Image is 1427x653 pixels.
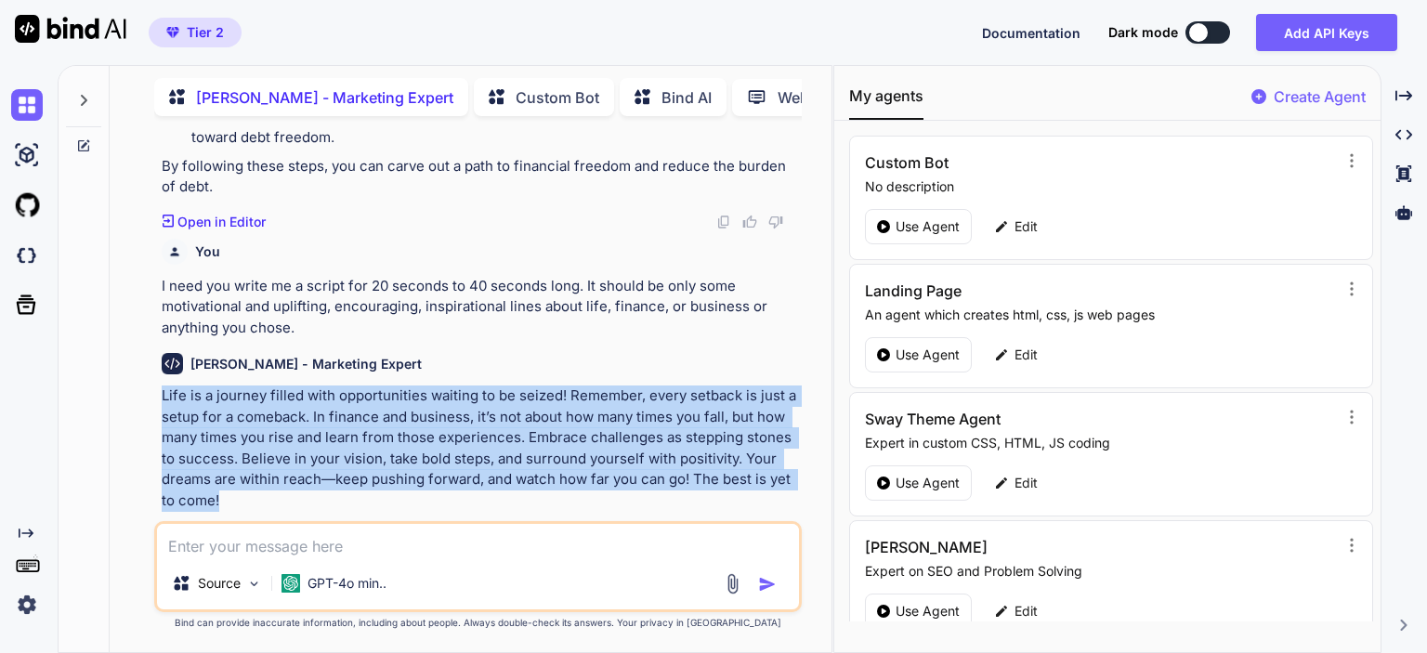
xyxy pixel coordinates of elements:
img: premium [166,27,179,38]
img: githubLight [11,189,43,221]
h3: [PERSON_NAME] [865,536,1195,558]
p: Bind can provide inaccurate information, including about people. Always double-check its answers.... [154,616,802,630]
p: Web Search [778,86,862,109]
p: Source [198,574,241,593]
img: dislike [768,215,783,229]
p: Use Agent [896,474,960,492]
span: Dark mode [1108,23,1178,42]
img: chat [11,89,43,121]
img: like [742,215,757,229]
p: Create Agent [1274,85,1366,108]
p: By following these steps, you can carve out a path to financial freedom and reduce the burden of ... [162,156,798,198]
h3: Landing Page [865,280,1195,302]
h6: You [195,242,220,261]
p: GPT-4o min.. [308,574,386,593]
button: Documentation [982,23,1080,43]
img: GPT-4o mini [281,574,300,593]
span: Documentation [982,25,1080,41]
img: copy [716,215,731,229]
p: Edit [1015,474,1038,492]
p: I need you write me a script for 20 seconds to 40 seconds long. It should be only some motivation... [162,276,798,339]
p: Expert in custom CSS, HTML, JS coding [865,434,1336,452]
h3: Sway Theme Agent [865,408,1195,430]
h3: Custom Bot [865,151,1195,174]
p: Expert on SEO and Problem Solving [865,562,1336,581]
img: Bind AI [15,15,126,43]
p: Edit [1015,217,1038,236]
img: attachment [722,573,743,594]
p: Edit [1015,346,1038,364]
p: Life is a journey filled with opportunities waiting to be seized! Remember, every setback is just... [162,385,798,511]
img: icon [758,575,777,594]
img: Pick Models [246,576,262,592]
p: Use Agent [896,217,960,236]
h6: [PERSON_NAME] - Marketing Expert [190,355,422,373]
img: darkCloudIdeIcon [11,240,43,271]
button: My agents [849,85,923,120]
img: settings [11,589,43,620]
p: Edit [1015,602,1038,620]
p: No description [865,177,1336,196]
p: Bind AI [661,86,712,109]
p: [PERSON_NAME] - Marketing Expert [196,86,453,109]
p: Open in Editor [177,213,266,231]
p: Custom Bot [516,86,599,109]
img: ai-studio [11,139,43,171]
p: An agent which creates html, css, js web pages [865,306,1336,324]
button: Add API Keys [1256,14,1397,51]
p: Use Agent [896,346,960,364]
span: Tier 2 [187,23,224,42]
p: Use Agent [896,602,960,620]
button: premiumTier 2 [149,18,242,47]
